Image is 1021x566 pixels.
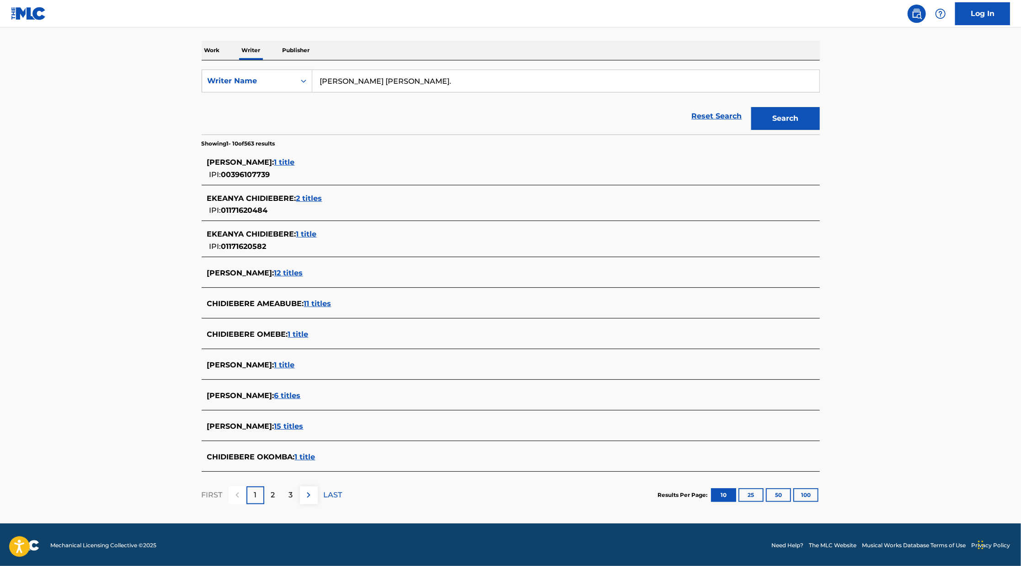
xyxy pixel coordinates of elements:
form: Search Form [202,70,820,135]
a: Need Help? [771,541,803,550]
span: EKEANYA CHIDIEBERE : [207,230,296,238]
span: [PERSON_NAME] : [207,269,274,277]
span: IPI: [209,206,221,215]
a: Log In [955,2,1010,25]
a: Musical Works Database Terms of Use [862,541,966,550]
button: 50 [766,488,791,502]
span: 1 title [295,453,315,461]
div: Help [931,5,950,23]
span: CHIDIEBERE OKOMBA : [207,453,295,461]
span: IPI: [209,242,221,251]
span: EKEANYA CHIDIEBERE : [207,194,296,203]
p: Results Per Page: [658,491,710,499]
p: FIRST [202,490,223,501]
span: [PERSON_NAME] : [207,361,274,369]
button: 25 [738,488,764,502]
a: Reset Search [687,106,747,126]
img: MLC Logo [11,7,46,20]
span: 15 titles [274,422,304,431]
span: IPI: [209,170,221,179]
span: 6 titles [274,391,301,400]
a: Public Search [908,5,926,23]
p: 3 [289,490,293,501]
img: right [303,490,314,501]
img: search [911,8,922,19]
span: CHIDIEBERE AMEABUBE : [207,299,304,308]
img: help [935,8,946,19]
p: LAST [324,490,342,501]
span: CHIDIEBERE OMEBE : [207,330,288,339]
span: 1 title [274,158,295,167]
p: Publisher [280,41,313,60]
span: 01171620582 [221,242,267,251]
p: 2 [271,490,275,501]
iframe: Chat Widget [975,522,1021,566]
p: Writer [239,41,263,60]
div: Writer Name [208,75,290,86]
a: Privacy Policy [971,541,1010,550]
a: The MLC Website [809,541,856,550]
span: 2 titles [296,194,322,203]
button: Search [751,107,820,130]
span: 1 title [296,230,317,238]
span: 11 titles [304,299,331,308]
span: [PERSON_NAME] : [207,158,274,167]
div: Drag [978,531,984,559]
span: [PERSON_NAME] : [207,391,274,400]
span: 01171620484 [221,206,268,215]
p: Showing 1 - 10 of 563 results [202,140,275,148]
span: [PERSON_NAME] : [207,422,274,431]
p: 1 [254,490,257,501]
span: 00396107739 [221,170,270,179]
span: 12 titles [274,269,303,277]
p: Work [202,41,223,60]
button: 100 [793,488,818,502]
span: Mechanical Licensing Collective © 2025 [50,541,156,550]
span: 1 title [288,330,309,339]
button: 10 [711,488,736,502]
span: 1 title [274,361,295,369]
